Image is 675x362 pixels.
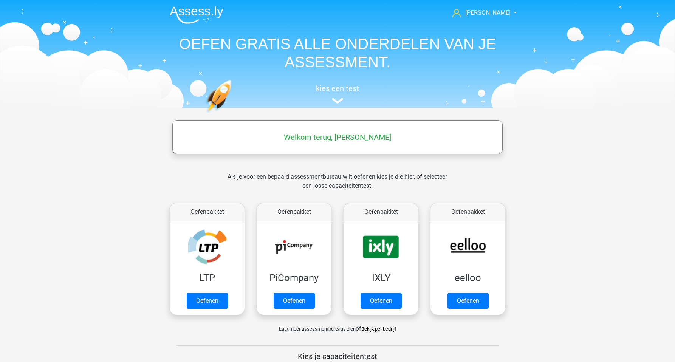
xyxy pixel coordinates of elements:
div: Als je voor een bepaald assessmentbureau wilt oefenen kies je die hier, of selecteer een losse ca... [221,172,453,200]
img: oefenen [205,80,261,149]
a: Bekijk per bedrijf [361,326,396,332]
span: Laat meer assessmentbureaus zien [279,326,356,332]
a: Oefenen [274,293,315,309]
a: [PERSON_NAME] [449,8,511,17]
a: Oefenen [361,293,402,309]
h5: Welkom terug, [PERSON_NAME] [176,133,499,142]
a: Oefenen [187,293,228,309]
a: kies een test [164,84,511,104]
h1: OEFEN GRATIS ALLE ONDERDELEN VAN JE ASSESSMENT. [164,35,511,71]
h5: kies een test [164,84,511,93]
div: of [164,318,511,333]
a: Oefenen [447,293,489,309]
h5: Kies je capaciteitentest [176,352,499,361]
img: Assessly [170,6,223,24]
img: assessment [332,98,343,104]
span: [PERSON_NAME] [465,9,511,16]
